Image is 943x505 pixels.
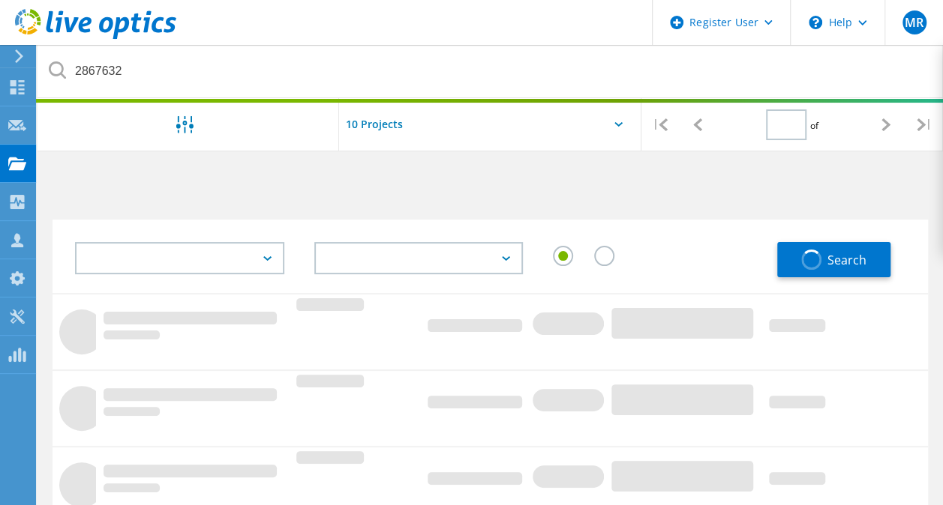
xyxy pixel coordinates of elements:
[810,119,818,132] span: of
[905,98,943,151] div: |
[641,98,679,151] div: |
[827,252,866,268] span: Search
[15,31,176,42] a: Live Optics Dashboard
[777,242,890,277] button: Search
[905,16,923,28] span: MR
[809,16,822,29] svg: \n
